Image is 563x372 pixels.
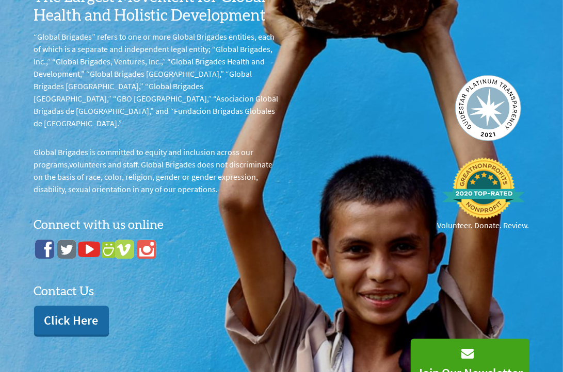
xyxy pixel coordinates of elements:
p: “Global Brigades” refers to one or more Global Brigades entities, each of which is a separate and... [34,30,282,129]
h4: Contact Us [34,277,282,300]
p: Volunteer. Donate. Review. [438,219,529,231]
img: 2020 Top-rated nonprofits and charities [442,158,525,219]
p: Click Here [44,312,99,329]
img: Guidestar 2019 [455,75,521,141]
a: Volunteer. Donate. Review. [438,158,529,232]
p: Global Brigades is committed to equity and inclusion across our programs,volunteers and staff. Gl... [34,146,282,195]
h4: Connect with us online [34,212,282,233]
a: Click Here [34,306,109,335]
img: icon_smugmug.c8a20fed67501a237c1af5c9f669a5c5.png [102,242,116,258]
